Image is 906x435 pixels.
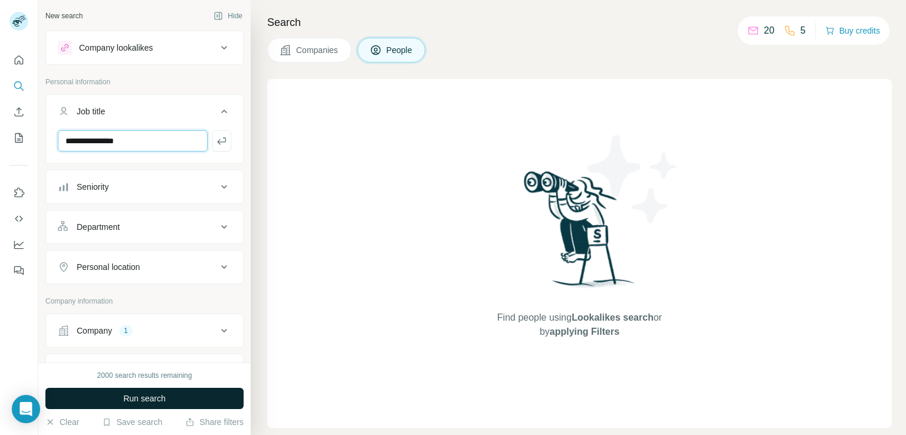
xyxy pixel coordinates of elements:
[45,11,83,21] div: New search
[46,213,243,241] button: Department
[800,24,806,38] p: 5
[9,50,28,71] button: Quick start
[9,127,28,149] button: My lists
[45,388,244,409] button: Run search
[485,311,674,339] span: Find people using or by
[9,208,28,229] button: Use Surfe API
[97,370,192,381] div: 2000 search results remaining
[45,416,79,428] button: Clear
[386,44,413,56] span: People
[9,182,28,203] button: Use Surfe on LinkedIn
[77,325,112,337] div: Company
[9,101,28,123] button: Enrich CSV
[77,181,109,193] div: Seniority
[9,234,28,255] button: Dashboard
[119,325,133,336] div: 1
[9,75,28,97] button: Search
[77,106,105,117] div: Job title
[825,22,880,39] button: Buy credits
[45,296,244,307] p: Company information
[9,260,28,281] button: Feedback
[267,14,892,31] h4: Search
[12,395,40,423] div: Open Intercom Messenger
[550,327,619,337] span: applying Filters
[102,416,162,428] button: Save search
[46,34,243,62] button: Company lookalikes
[46,357,243,385] button: Industry
[123,393,166,404] span: Run search
[580,126,686,232] img: Surfe Illustration - Stars
[79,42,153,54] div: Company lookalikes
[46,253,243,281] button: Personal location
[185,416,244,428] button: Share filters
[46,173,243,201] button: Seniority
[77,261,140,273] div: Personal location
[46,317,243,345] button: Company1
[518,168,641,299] img: Surfe Illustration - Woman searching with binoculars
[205,7,251,25] button: Hide
[77,221,120,233] div: Department
[572,312,654,322] span: Lookalikes search
[45,77,244,87] p: Personal information
[764,24,774,38] p: 20
[296,44,339,56] span: Companies
[46,97,243,130] button: Job title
